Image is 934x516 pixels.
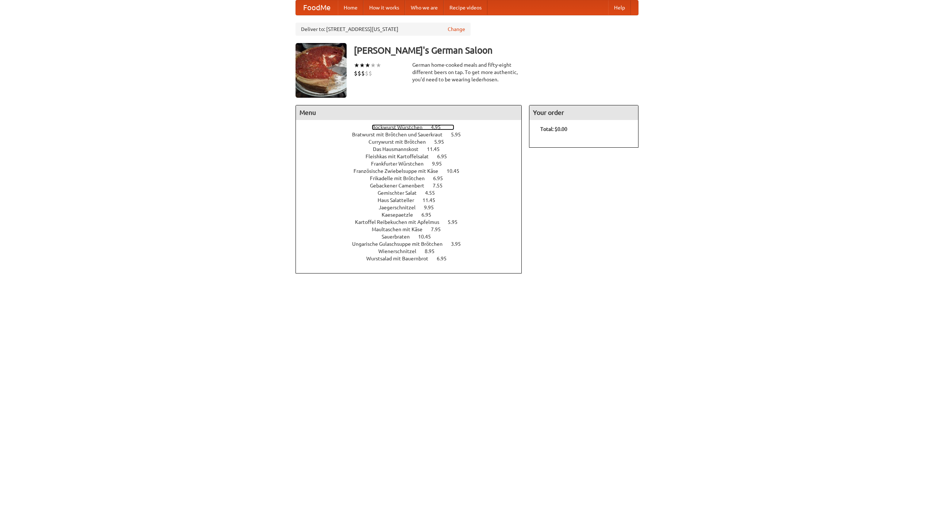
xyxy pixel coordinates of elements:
[451,241,468,247] span: 3.95
[355,219,471,225] a: Kartoffel Reibekuchen mit Apfelmus 5.95
[371,161,431,167] span: Frankfurter Würstchen
[433,183,450,189] span: 7.55
[431,226,448,232] span: 7.95
[366,154,460,159] a: Fleishkas mit Kartoffelsalat 6.95
[366,154,436,159] span: Fleishkas mit Kartoffelsalat
[540,126,567,132] b: Total: $0.00
[296,43,347,98] img: angular.jpg
[378,248,424,254] span: Wienerschnitzel
[447,168,467,174] span: 10.45
[365,69,368,77] li: $
[382,234,444,240] a: Sauerbraten 10.45
[296,23,471,36] div: Deliver to: [STREET_ADDRESS][US_STATE]
[373,146,453,152] a: Das Hausmannskost 11.45
[422,197,443,203] span: 11.45
[365,61,370,69] li: ★
[382,212,445,218] a: Kaesepaetzle 6.95
[370,183,432,189] span: Gebackener Camenbert
[382,234,417,240] span: Sauerbraten
[352,241,450,247] span: Ungarische Gulaschsuppe mit Brötchen
[448,219,465,225] span: 5.95
[529,105,638,120] h4: Your order
[370,175,432,181] span: Frikadelle mit Brötchen
[378,190,448,196] a: Gemischter Salat 4.55
[359,61,365,69] li: ★
[354,61,359,69] li: ★
[434,139,451,145] span: 5.95
[296,0,338,15] a: FoodMe
[358,69,361,77] li: $
[379,205,423,210] span: Jaegerschnitzel
[431,124,448,130] span: 4.95
[368,139,433,145] span: Currywurst mit Brötchen
[425,248,442,254] span: 8.95
[352,132,474,137] a: Bratwurst mit Brötchen und Sauerkraut 5.95
[437,256,454,261] span: 6.95
[355,219,447,225] span: Kartoffel Reibekuchen mit Apfelmus
[373,146,426,152] span: Das Hausmannskost
[354,69,358,77] li: $
[378,197,449,203] a: Haus Salatteller 11.45
[427,146,447,152] span: 11.45
[379,205,447,210] a: Jaegerschnitzel 9.95
[608,0,631,15] a: Help
[448,26,465,33] a: Change
[376,61,381,69] li: ★
[382,212,420,218] span: Kaesepaetzle
[405,0,444,15] a: Who we are
[424,205,441,210] span: 9.95
[368,69,372,77] li: $
[366,256,436,261] span: Wurstsalad mit Bauernbrot
[437,154,454,159] span: 6.95
[370,175,456,181] a: Frikadelle mit Brötchen 6.95
[378,248,448,254] a: Wienerschnitzel 8.95
[418,234,438,240] span: 10.45
[425,190,442,196] span: 4.55
[433,175,450,181] span: 6.95
[366,256,460,261] a: Wurstsalad mit Bauernbrot 6.95
[363,0,405,15] a: How it works
[338,0,363,15] a: Home
[412,61,522,83] div: German home-cooked meals and fifty-eight different beers on tap. To get more authentic, you'd nee...
[372,226,430,232] span: Maultaschen mit Käse
[354,168,445,174] span: Französische Zwiebelsuppe mit Käse
[361,69,365,77] li: $
[372,226,454,232] a: Maultaschen mit Käse 7.95
[354,168,473,174] a: Französische Zwiebelsuppe mit Käse 10.45
[378,197,421,203] span: Haus Salatteller
[421,212,439,218] span: 6.95
[432,161,449,167] span: 9.95
[354,43,638,58] h3: [PERSON_NAME]'s German Saloon
[368,139,458,145] a: Currywurst mit Brötchen 5.95
[296,105,521,120] h4: Menu
[370,61,376,69] li: ★
[370,183,456,189] a: Gebackener Camenbert 7.55
[371,161,455,167] a: Frankfurter Würstchen 9.95
[352,132,450,137] span: Bratwurst mit Brötchen und Sauerkraut
[372,124,430,130] span: Bockwurst Würstchen
[451,132,468,137] span: 5.95
[372,124,454,130] a: Bockwurst Würstchen 4.95
[378,190,424,196] span: Gemischter Salat
[352,241,474,247] a: Ungarische Gulaschsuppe mit Brötchen 3.95
[444,0,487,15] a: Recipe videos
